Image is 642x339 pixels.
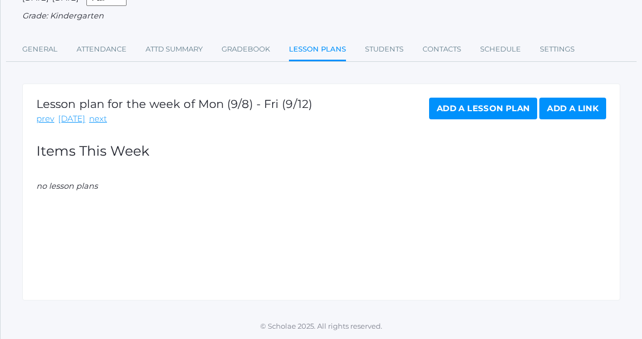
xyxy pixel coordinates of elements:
a: Lesson Plans [289,39,346,62]
div: Grade: Kindergarten [22,10,620,22]
a: Gradebook [222,39,270,60]
h2: Items This Week [36,144,606,159]
a: Contacts [423,39,461,60]
a: Students [365,39,404,60]
a: Add a Link [539,98,606,119]
em: no lesson plans [36,181,98,191]
a: [DATE] [58,113,85,125]
a: prev [36,113,54,125]
a: Settings [540,39,575,60]
a: Add a Lesson Plan [429,98,537,119]
a: Attendance [77,39,127,60]
h1: Lesson plan for the week of Mon (9/8) - Fri (9/12) [36,98,312,110]
a: next [89,113,107,125]
a: Attd Summary [146,39,203,60]
p: © Scholae 2025. All rights reserved. [1,321,642,332]
a: General [22,39,58,60]
a: Schedule [480,39,521,60]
